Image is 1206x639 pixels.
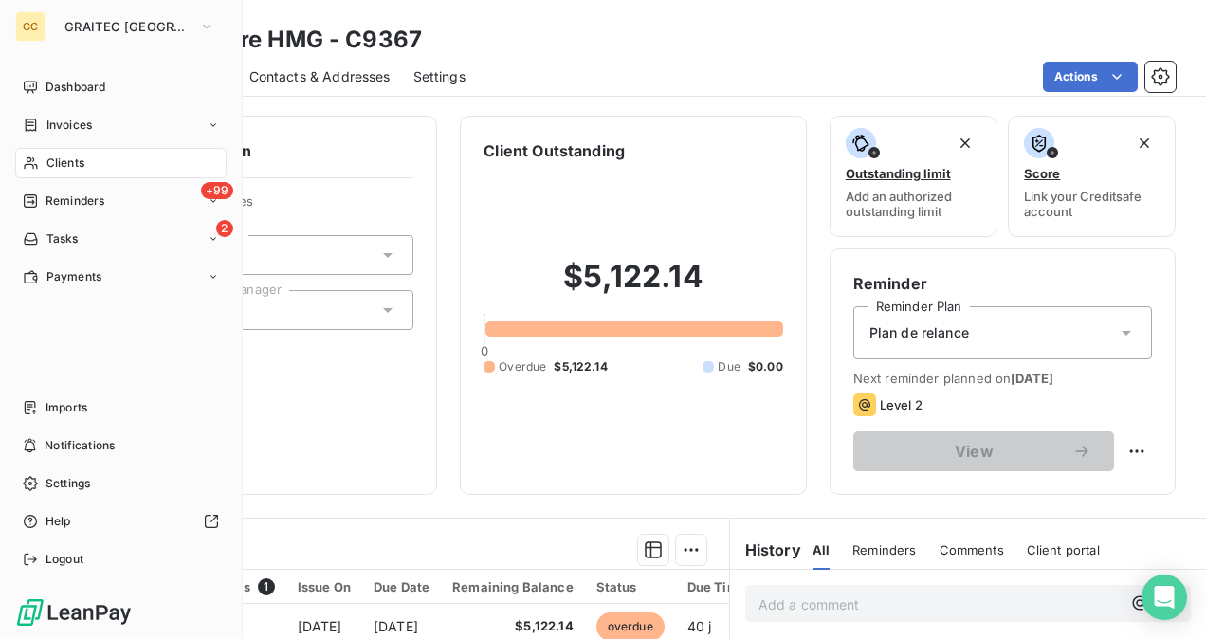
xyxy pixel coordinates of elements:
span: 0 [481,343,488,358]
h6: Client Outstanding [484,139,625,162]
span: Settings [413,67,466,86]
div: Due Date [374,579,429,594]
button: View [853,431,1114,471]
span: 2 [216,220,233,237]
h6: History [730,539,801,561]
span: Reminders [46,192,104,210]
span: Payments [46,268,101,285]
span: Overdue [499,358,546,375]
span: Score [1024,166,1060,181]
h3: Peinture HMG - C9367 [167,23,422,57]
span: Next reminder planned on [853,371,1152,386]
div: Remaining Balance [452,579,574,594]
span: Help [46,513,71,530]
span: Settings [46,475,90,492]
h6: Reminder [853,272,1152,295]
span: Logout [46,551,83,568]
span: Dashboard [46,79,105,96]
span: GRAITEC [GEOGRAPHIC_DATA] [64,19,192,34]
button: ScoreLink your Creditsafe account [1008,116,1176,237]
span: [DATE] [298,618,342,634]
span: Client Properties [153,193,413,220]
span: Notifications [45,437,115,454]
div: Issue On [298,579,351,594]
span: Reminders [852,542,916,557]
span: 1 [258,578,275,595]
a: Help [15,506,227,537]
span: Comments [940,542,1004,557]
span: $0.00 [748,358,783,375]
button: Actions [1043,62,1138,92]
span: All [813,542,830,557]
span: Level 2 [880,397,923,412]
span: Imports [46,399,87,416]
span: Contacts & Addresses [249,67,391,86]
span: $5,122.14 [554,358,607,375]
img: Logo LeanPay [15,597,133,628]
div: GC [15,11,46,42]
span: [DATE] [374,618,418,634]
span: View [876,444,1072,459]
span: [DATE] [1011,371,1053,386]
div: Open Intercom Messenger [1142,575,1187,620]
div: Due Time [687,579,765,594]
h2: $5,122.14 [484,258,782,315]
span: Tasks [46,230,79,247]
span: +99 [201,182,233,199]
span: Plan de relance [869,323,969,342]
span: Invoices [46,117,92,134]
span: 40 j [687,618,712,634]
span: Link your Creditsafe account [1024,189,1160,219]
span: $5,122.14 [452,617,574,636]
span: Add an authorized outstanding limit [846,189,981,219]
span: Client portal [1027,542,1100,557]
span: Due [718,358,740,375]
h6: Client information [115,139,413,162]
div: Status [596,579,665,594]
span: Clients [46,155,84,172]
span: Outstanding limit [846,166,951,181]
button: Outstanding limitAdd an authorized outstanding limit [830,116,997,237]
